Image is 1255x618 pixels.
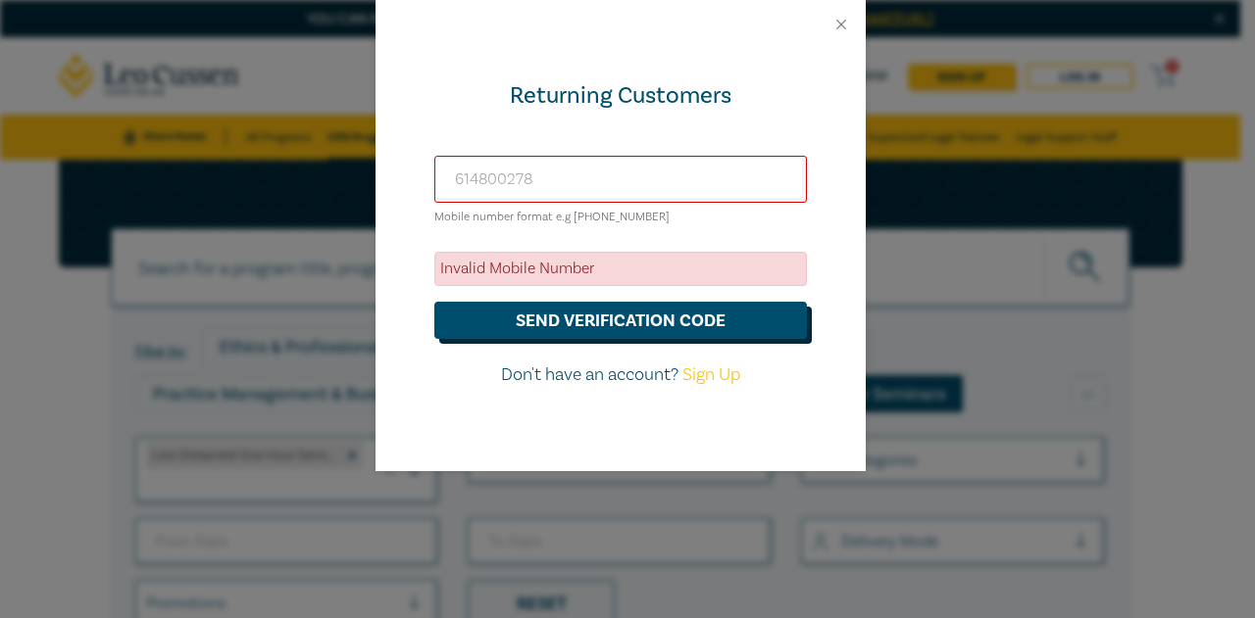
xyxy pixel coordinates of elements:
div: Invalid Mobile Number [434,252,807,286]
button: Close [832,16,850,33]
p: Don't have an account? [434,362,807,388]
small: Mobile number format e.g [PHONE_NUMBER] [434,210,670,224]
a: Sign Up [682,363,740,386]
input: Enter email or Mobile number [434,156,807,203]
button: send verification code [434,302,807,339]
div: Returning Customers [434,80,807,112]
